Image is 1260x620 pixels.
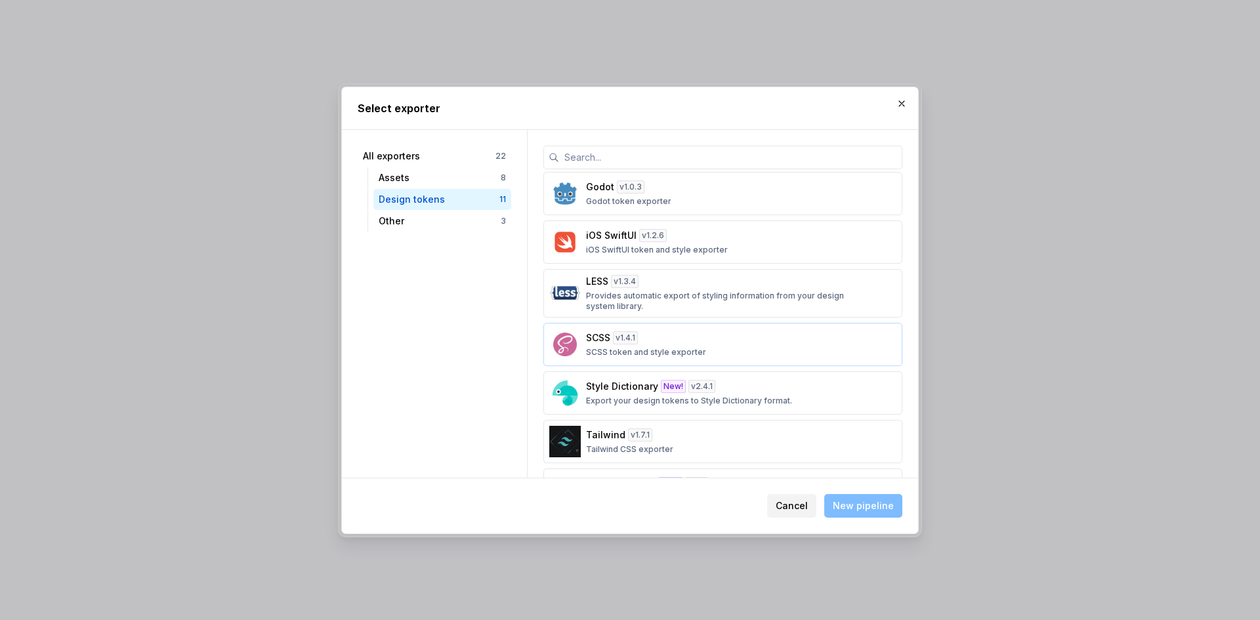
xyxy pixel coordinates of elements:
[586,196,671,207] p: Godot token exporter
[543,269,902,318] button: LESSv1.3.4Provides automatic export of styling information from your design system library.
[379,215,501,228] div: Other
[661,380,686,393] div: New!
[543,468,902,512] button: Tailwind CSS 4New!v1.1.1Export design tokens as Tailwind CSS 4 configuration.
[617,180,644,194] div: v 1.0.3
[559,146,902,169] input: Search...
[358,100,902,116] h2: Select exporter
[639,229,667,242] div: v 1.2.6
[373,189,511,210] button: Design tokens11
[613,331,638,344] div: v 1.4.1
[658,477,683,490] div: New!
[628,428,652,442] div: v 1.7.1
[499,194,506,205] div: 11
[543,420,902,463] button: Tailwindv1.7.1Tailwind CSS exporter
[501,173,506,183] div: 8
[688,380,715,393] div: v 2.4.1
[776,499,808,512] span: Cancel
[373,211,511,232] button: Other3
[543,172,902,215] button: Godotv1.0.3Godot token exporter
[611,275,639,288] div: v 1.3.4
[543,220,902,264] button: iOS SwiftUIv1.2.6iOS SwiftUI token and style exporter
[586,347,706,358] p: SCSS token and style exporter
[767,494,816,518] button: Cancel
[358,146,511,167] button: All exporters22
[379,171,501,184] div: Assets
[586,396,792,406] p: Export your design tokens to Style Dictionary format.
[501,216,506,226] div: 3
[586,245,728,255] p: iOS SwiftUI token and style exporter
[543,371,902,415] button: Style DictionaryNew!v2.4.1Export your design tokens to Style Dictionary format.
[586,444,673,455] p: Tailwind CSS exporter
[543,323,902,366] button: SCSSv1.4.1SCSS token and style exporter
[586,380,658,393] p: Style Dictionary
[586,428,625,442] p: Tailwind
[495,151,506,161] div: 22
[586,229,637,242] p: iOS SwiftUI
[373,167,511,188] button: Assets8
[686,477,708,490] div: v 1.1.1
[379,193,499,206] div: Design tokens
[586,275,608,288] p: LESS
[586,477,656,490] p: Tailwind CSS 4
[586,331,610,344] p: SCSS
[363,150,495,163] div: All exporters
[586,291,852,312] p: Provides automatic export of styling information from your design system library.
[586,180,614,194] p: Godot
